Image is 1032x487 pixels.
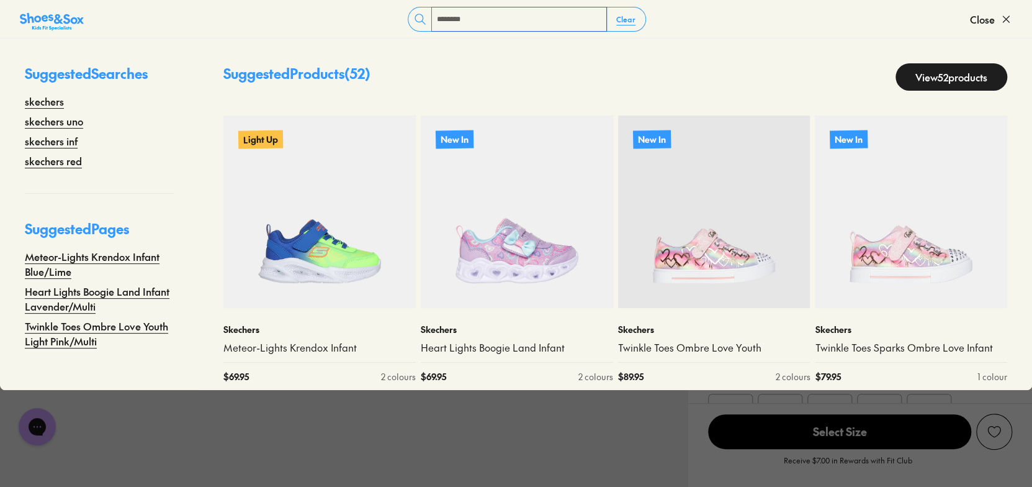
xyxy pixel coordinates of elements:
p: Receive $7.00 in Rewards with Fit Club [783,455,912,477]
div: 2 colours [578,370,613,383]
div: 2 colours [381,370,416,383]
p: Skechers [815,323,1007,336]
span: 32 [924,401,934,416]
span: Select Size [708,414,971,449]
a: skechers uno [25,114,83,129]
span: 29 [774,401,785,416]
button: Add to Wishlist [976,414,1012,450]
span: 28 [725,401,735,416]
span: Close [970,12,995,27]
a: skechers inf [25,134,78,148]
a: Twinkle Toes Ombre Love Youth [618,341,810,355]
span: $ 69.95 [223,370,249,383]
a: New In [618,116,810,308]
a: skechers red [25,153,82,168]
button: Select Size [708,414,971,450]
p: Suggested Products [223,63,370,91]
a: Heart Lights Boogie Land Infant [421,341,613,355]
p: Skechers [618,323,810,336]
a: Meteor-Lights Krendox Infant Blue/Lime [25,249,174,279]
a: New In [421,116,613,308]
p: New In [436,130,473,148]
a: New In [815,116,1007,308]
div: 2 colours [775,370,810,383]
a: Light Up [223,116,416,308]
span: $ 89.95 [618,370,644,383]
a: View52products [895,63,1007,91]
p: Skechers [223,323,416,336]
p: Suggested Searches [25,63,174,94]
a: Twinkle Toes Ombre Love Youth Light Pink/Multi [25,319,174,348]
span: $ 69.95 [421,370,446,383]
span: 31 [875,401,883,416]
a: Meteor-Lights Krendox Infant [223,341,416,355]
p: Skechers [421,323,613,336]
button: Clear [606,8,645,30]
a: skechers [25,94,64,109]
p: New In [632,130,670,148]
img: SNS_Logo_Responsive.svg [20,12,84,32]
a: Twinkle Toes Sparks Ombre Love Infant [815,341,1007,355]
span: ( 52 ) [344,64,370,83]
p: Suggested Pages [25,219,174,249]
div: 1 colour [977,370,1007,383]
a: Shoes &amp; Sox [20,9,84,29]
p: Light Up [238,130,283,148]
button: Close [970,6,1012,33]
a: Heart Lights Boogie Land Infant Lavender/Multi [25,284,174,314]
span: $ 79.95 [815,370,840,383]
iframe: Gorgias live chat messenger [12,404,62,450]
p: New In [830,130,868,148]
span: 30 [824,401,835,416]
